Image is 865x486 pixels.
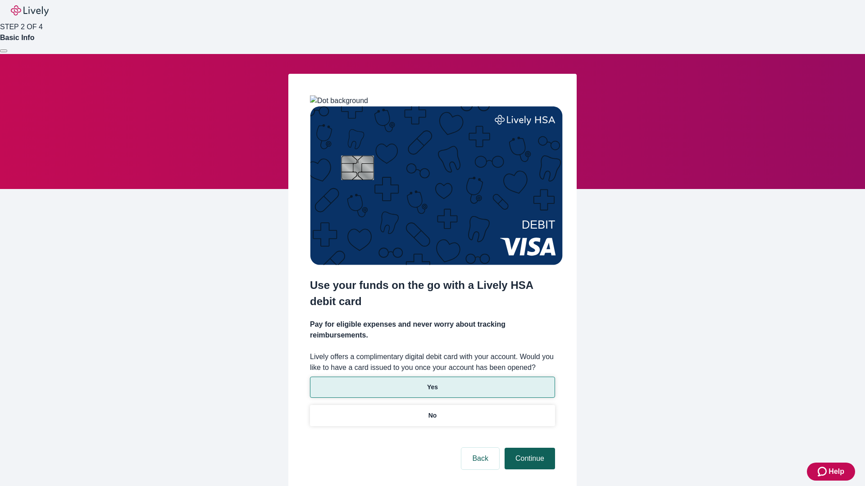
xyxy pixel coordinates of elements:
[807,463,855,481] button: Zendesk support iconHelp
[829,466,844,477] span: Help
[310,106,563,265] img: Debit card
[310,405,555,426] button: No
[310,377,555,398] button: Yes
[310,95,368,106] img: Dot background
[427,382,438,392] p: Yes
[428,411,437,420] p: No
[11,5,49,16] img: Lively
[505,448,555,469] button: Continue
[310,351,555,373] label: Lively offers a complimentary digital debit card with your account. Would you like to have a card...
[818,466,829,477] svg: Zendesk support icon
[461,448,499,469] button: Back
[310,319,555,341] h4: Pay for eligible expenses and never worry about tracking reimbursements.
[310,277,555,310] h2: Use your funds on the go with a Lively HSA debit card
